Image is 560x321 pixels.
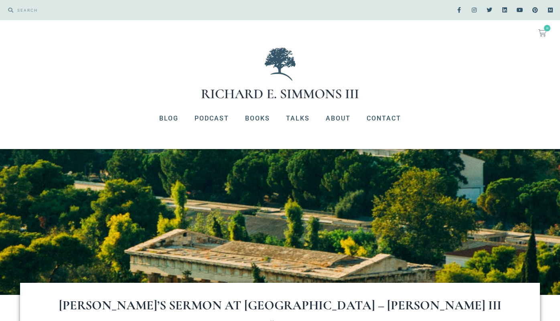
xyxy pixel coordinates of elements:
[278,108,318,129] a: Talks
[529,24,556,42] a: 0
[151,108,187,129] a: Blog
[187,108,237,129] a: Podcast
[52,299,508,312] h1: [PERSON_NAME]’s Sermon at [GEOGRAPHIC_DATA] – [PERSON_NAME] III
[544,25,550,31] span: 0
[13,4,276,16] input: SEARCH
[237,108,278,129] a: Books
[318,108,359,129] a: About
[359,108,409,129] a: Contact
